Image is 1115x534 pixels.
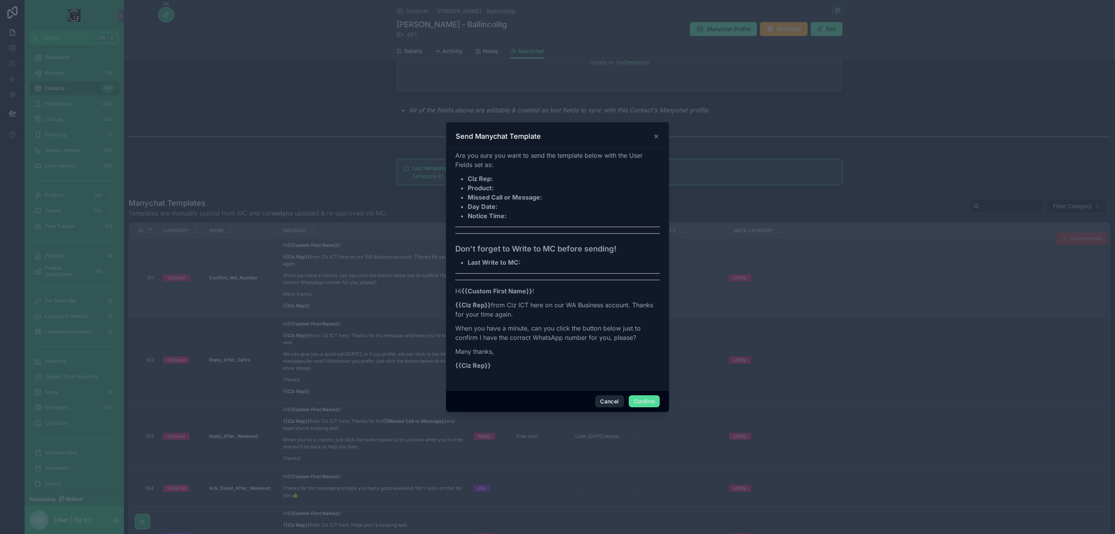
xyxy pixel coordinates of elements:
[455,151,660,169] p: Are you sure you want to send the template below with the User Fields set as:
[455,347,660,356] p: Many thanks,
[468,184,494,192] strong: Product:
[595,395,624,408] button: Cancel
[455,300,660,319] p: from Ciz ICT here on our WA Business account. Thanks for your time again.
[468,258,520,266] strong: Last Write to MC:
[468,175,493,183] strong: Ciz Rep:
[455,286,660,296] p: Hi !
[455,362,491,369] strong: {{Ciz Rep}}
[468,203,497,210] strong: Day Date:
[455,301,491,309] strong: {{Ciz Rep}}
[468,193,542,201] strong: Missed Call or Message:
[461,287,532,295] strong: {{Custom First Name}}
[455,243,660,255] h3: Don't forget to Write to MC before sending!
[468,212,506,220] strong: Notice Time:
[629,395,660,408] button: Confirm
[455,324,660,342] p: When you have a minute, can you click the button below just to confirm I have the correct WhatsAp...
[456,132,541,141] h3: Send Manychat Template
